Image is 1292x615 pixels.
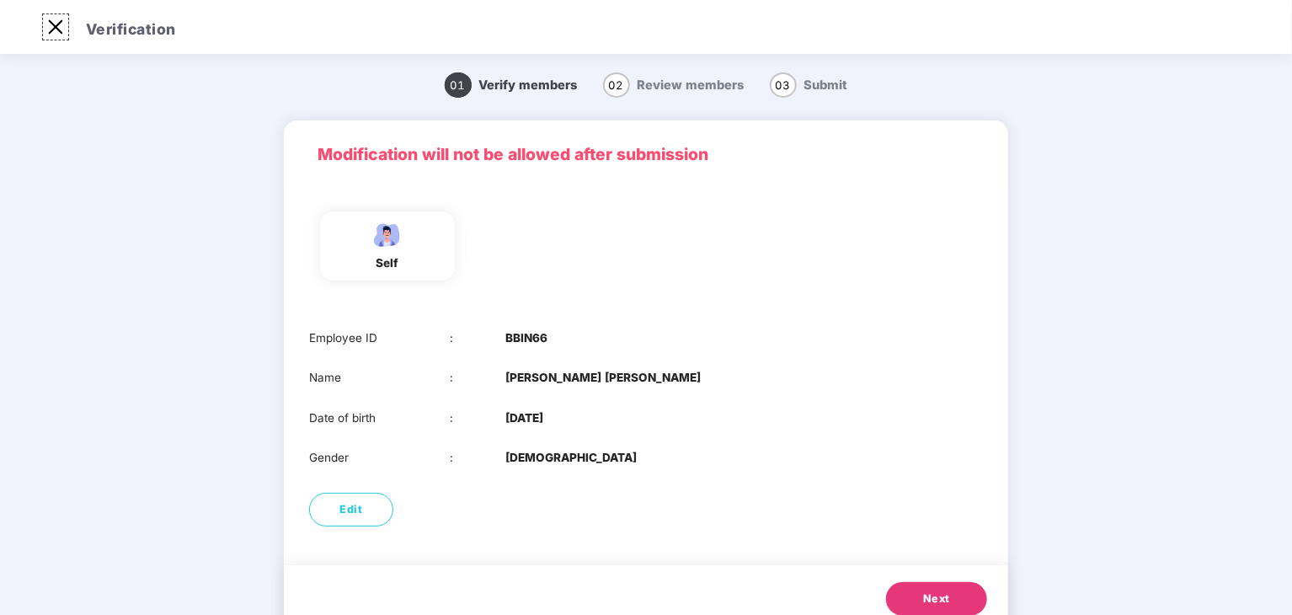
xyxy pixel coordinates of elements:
p: Modification will not be allowed after submission [318,142,974,167]
b: [DEMOGRAPHIC_DATA] [505,449,637,467]
span: Verify members [479,78,578,93]
div: : [450,449,506,467]
span: Next [923,591,950,607]
div: Gender [309,449,450,467]
div: : [450,369,506,387]
b: BBIN66 [505,329,547,347]
div: Employee ID [309,329,450,347]
b: [DATE] [505,409,543,427]
span: 01 [445,72,472,98]
span: Submit [804,78,848,93]
div: self [366,254,408,272]
button: Edit [309,493,393,527]
div: Date of birth [309,409,450,427]
div: : [450,329,506,347]
span: 02 [603,72,630,98]
span: Edit [340,501,363,518]
img: svg+xml;base64,PHN2ZyBpZD0iRW1wbG95ZWVfbWFsZSIgeG1sbnM9Imh0dHA6Ly93d3cudzMub3JnLzIwMDAvc3ZnIiB3aW... [366,220,408,249]
div: : [450,409,506,427]
span: Review members [638,78,745,93]
span: 03 [770,72,797,98]
div: Name [309,369,450,387]
b: [PERSON_NAME] [PERSON_NAME] [505,369,701,387]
